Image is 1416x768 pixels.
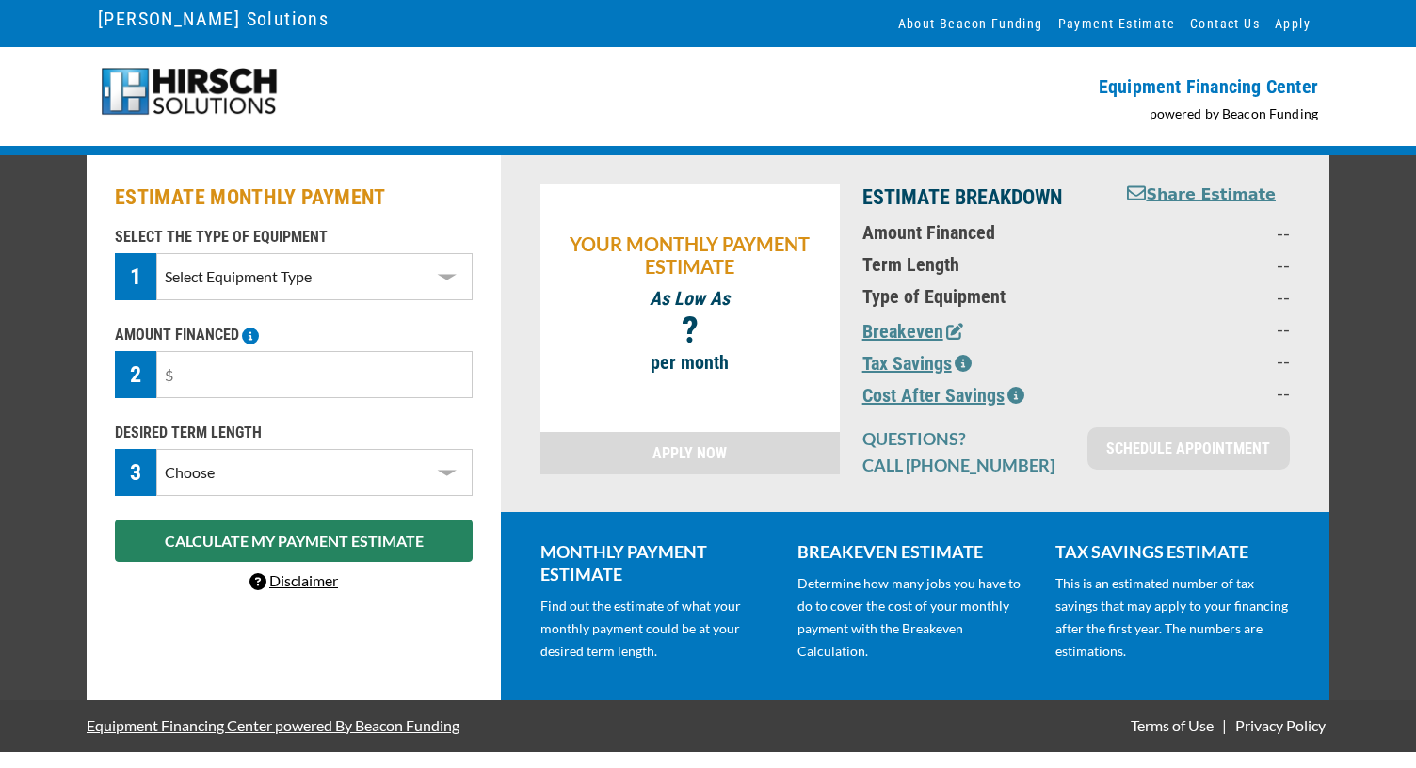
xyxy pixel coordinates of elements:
img: Hirsch-logo-55px.png [98,66,280,118]
button: Cost After Savings [862,381,1024,409]
p: Amount Financed [862,221,1102,244]
p: per month [550,351,830,374]
a: powered by Beacon Funding [1150,105,1319,121]
a: Privacy Policy [1231,716,1329,734]
p: TAX SAVINGS ESTIMATE [1055,540,1290,563]
a: Disclaimer [249,571,338,589]
p: DESIRED TERM LENGTH [115,422,473,444]
p: Equipment Financing Center [719,75,1318,98]
p: CALL [PHONE_NUMBER] [862,454,1065,476]
p: ? [550,319,830,342]
p: Determine how many jobs you have to do to cover the cost of your monthly payment with the Breakev... [797,572,1032,663]
p: SELECT THE TYPE OF EQUIPMENT [115,226,473,248]
p: MONTHLY PAYMENT ESTIMATE [540,540,775,585]
p: -- [1125,253,1290,276]
p: -- [1125,317,1290,340]
a: Terms of Use [1127,716,1217,734]
p: Type of Equipment [862,285,1102,308]
a: SCHEDULE APPOINTMENT [1087,427,1290,470]
span: | [1222,716,1227,734]
p: BREAKEVEN ESTIMATE [797,540,1032,563]
h2: ESTIMATE MONTHLY PAYMENT [115,184,473,212]
div: 2 [115,351,156,398]
p: -- [1125,349,1290,372]
button: Breakeven [862,317,963,345]
input: $ [156,351,473,398]
button: CALCULATE MY PAYMENT ESTIMATE [115,520,473,562]
p: QUESTIONS? [862,427,1065,450]
p: Term Length [862,253,1102,276]
button: Tax Savings [862,349,972,377]
p: -- [1125,381,1290,404]
p: This is an estimated number of tax savings that may apply to your financing after the first year.... [1055,572,1290,663]
p: -- [1125,221,1290,244]
div: 1 [115,253,156,300]
a: APPLY NOW [540,432,840,474]
p: -- [1125,285,1290,308]
a: [PERSON_NAME] Solutions [98,3,329,35]
p: Find out the estimate of what your monthly payment could be at your desired term length. [540,595,775,663]
p: YOUR MONTHLY PAYMENT ESTIMATE [550,232,830,278]
div: 3 [115,449,156,496]
p: ESTIMATE BREAKDOWN [862,184,1102,212]
p: As Low As [550,287,830,310]
button: Share Estimate [1127,184,1276,207]
a: Equipment Financing Center powered By Beacon Funding [87,702,459,748]
p: AMOUNT FINANCED [115,324,473,346]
